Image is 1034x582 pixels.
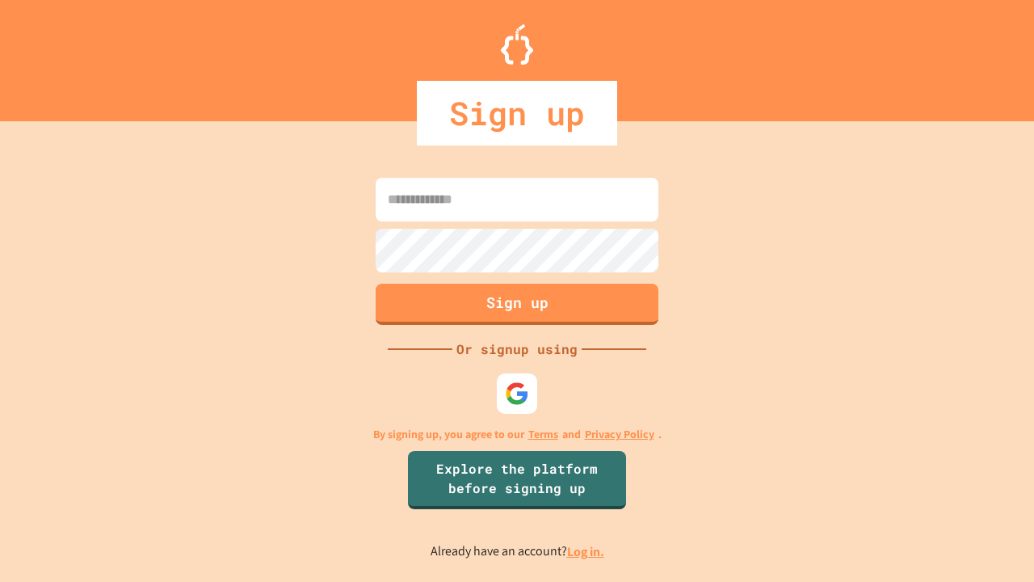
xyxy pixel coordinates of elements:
[585,426,654,443] a: Privacy Policy
[567,543,604,560] a: Log in.
[417,81,617,145] div: Sign up
[376,284,658,325] button: Sign up
[408,451,626,509] a: Explore the platform before signing up
[431,542,604,562] p: Already have an account?
[452,339,582,359] div: Or signup using
[501,24,533,65] img: Logo.svg
[528,426,558,443] a: Terms
[505,382,529,406] img: google-icon.svg
[373,426,662,443] p: By signing up, you agree to our and .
